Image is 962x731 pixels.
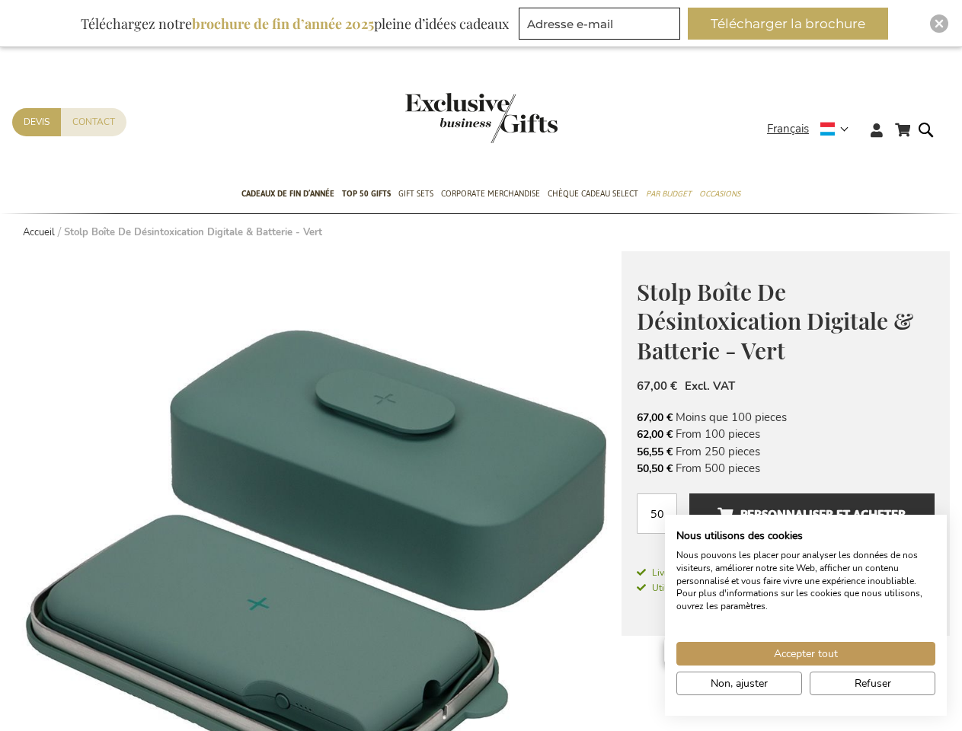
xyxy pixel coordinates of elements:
[685,378,735,394] span: Excl. VAT
[23,225,55,239] a: Accueil
[711,675,768,691] span: Non, ajuster
[637,443,935,460] li: From 250 pieces
[774,646,838,662] span: Accepter tout
[398,186,433,202] span: Gift Sets
[637,461,673,476] span: 50,50 €
[676,672,802,695] button: Ajustez les préférences de cookie
[61,108,126,136] a: Contact
[637,579,820,595] a: Utilisez notre service d'expédition directe
[519,8,685,44] form: marketing offers and promotions
[718,503,906,527] span: Personnaliser et acheter
[676,642,935,666] button: Accepter tous les cookies
[441,186,540,202] span: Corporate Merchandise
[699,186,740,202] span: Occasions
[935,19,944,28] img: Close
[810,672,935,695] button: Refuser tous les cookies
[646,186,692,202] span: Par budget
[637,410,673,425] span: 67,00 €
[637,276,913,365] span: Stolp Boîte De Désintoxication Digitale & Batterie - Vert
[767,120,858,138] div: Français
[637,566,935,579] a: Livré sous 15 à 30 jours ouvrables
[405,93,481,143] a: store logo
[342,186,391,202] span: TOP 50 Gifts
[241,186,334,202] span: Cadeaux de fin d’année
[930,14,948,33] div: Close
[637,427,673,442] span: 62,00 €
[637,460,935,477] li: From 500 pieces
[676,529,935,543] h2: Nous utilisons des cookies
[637,582,820,594] span: Utilisez notre service d'expédition directe
[689,493,935,535] button: Personnaliser et acheter
[637,378,677,394] span: 67,00 €
[637,426,935,442] li: From 100 pieces
[637,409,935,426] li: Moins que 100 pieces
[855,675,891,691] span: Refuser
[688,8,888,40] button: Télécharger la brochure
[405,93,558,143] img: Exclusive Business gifts logo
[12,108,61,136] a: Devis
[548,186,638,202] span: Chèque Cadeau Select
[519,8,680,40] input: Adresse e-mail
[637,493,677,534] input: Qté
[64,225,322,239] strong: Stolp Boîte De Désintoxication Digitale & Batterie - Vert
[676,549,935,613] p: Nous pouvons les placer pour analyser les données de nos visiteurs, améliorer notre site Web, aff...
[74,8,516,40] div: Téléchargez notre pleine d’idées cadeaux
[767,120,809,138] span: Français
[637,445,673,459] span: 56,55 €
[192,14,374,33] b: brochure de fin d’année 2025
